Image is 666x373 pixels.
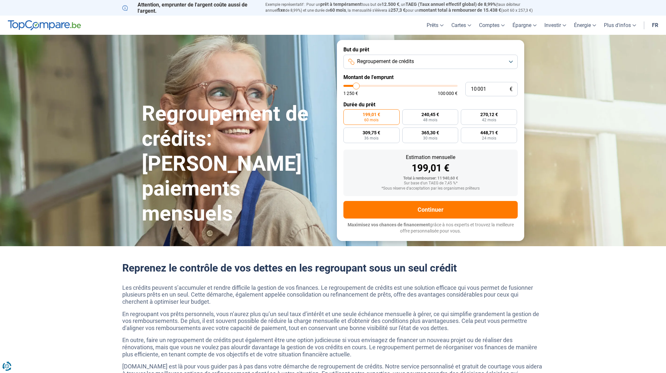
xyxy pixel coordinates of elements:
[330,7,346,13] span: 60 mois
[343,74,518,80] label: Montant de l'emprunt
[480,112,498,117] span: 270,12 €
[357,58,414,65] span: Regroupement de crédits
[648,16,662,35] a: fr
[122,284,544,305] p: Les crédits peuvent s’accumuler et rendre difficile la gestion de vos finances. Le regroupement d...
[480,130,498,135] span: 448,71 €
[447,16,475,35] a: Cartes
[391,7,406,13] span: 257,3 €
[343,101,518,108] label: Durée du prêt
[570,16,600,35] a: Énergie
[320,2,362,7] span: prêt à tempérament
[122,311,544,332] p: En regroupant vos prêts personnels, vous n’aurez plus qu’un seul taux d’intérêt et une seule éché...
[600,16,640,35] a: Plus d'infos
[423,16,447,35] a: Prêts
[421,112,439,117] span: 240,45 €
[421,130,439,135] span: 365,30 €
[122,337,544,358] p: En outre, faire un regroupement de crédits peut également être une option judicieuse si vous envi...
[406,2,496,7] span: TAEG (Taux annuel effectif global) de 8,99%
[122,2,258,14] p: Attention, emprunter de l'argent coûte aussi de l'argent.
[419,7,501,13] span: montant total à rembourser de 15.438 €
[343,47,518,53] label: But du prêt
[349,181,513,186] div: Sur base d'un TAEG de 7,45 %*
[349,186,513,191] div: *Sous réserve d'acceptation par les organismes prêteurs
[349,176,513,181] div: Total à rembourser: 11 940,60 €
[381,2,399,7] span: 12.500 €
[343,91,358,96] span: 1 250 €
[8,20,81,31] img: TopCompare
[364,136,379,140] span: 36 mois
[343,201,518,219] button: Continuer
[363,130,380,135] span: 309,75 €
[349,163,513,173] div: 199,01 €
[343,55,518,69] button: Regroupement de crédits
[265,2,544,13] p: Exemple représentatif : Pour un tous but de , un (taux débiteur annuel de 8,99%) et une durée de ...
[349,155,513,160] div: Estimation mensuelle
[540,16,570,35] a: Investir
[122,262,544,274] h2: Reprenez le contrôle de vos dettes en les regroupant sous un seul crédit
[482,136,496,140] span: 24 mois
[142,101,329,226] h1: Regroupement de crédits: [PERSON_NAME] paiements mensuels
[343,222,518,234] p: grâce à nos experts et trouvez la meilleure offre personnalisée pour vous.
[423,136,437,140] span: 30 mois
[482,118,496,122] span: 42 mois
[423,118,437,122] span: 48 mois
[510,87,513,92] span: €
[363,112,380,117] span: 199,01 €
[438,91,458,96] span: 100 000 €
[509,16,540,35] a: Épargne
[475,16,509,35] a: Comptes
[364,118,379,122] span: 60 mois
[348,222,430,227] span: Maximisez vos chances de financement
[277,7,285,13] span: fixe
